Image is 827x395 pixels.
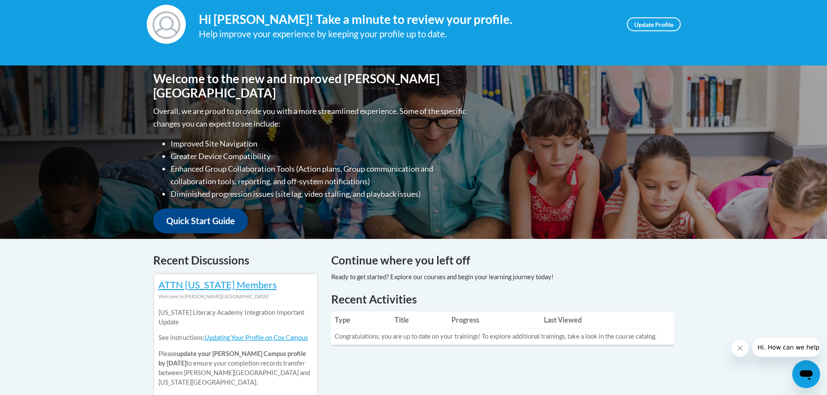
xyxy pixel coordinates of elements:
b: update your [PERSON_NAME] Campus profile by [DATE] [158,350,306,367]
li: Greater Device Compatibility [171,150,468,163]
span: Hi. How can we help? [5,6,70,13]
th: Last Viewed [540,311,660,329]
iframe: Button to launch messaging window [792,360,820,388]
div: Help improve your experience by keeping your profile up to date. [199,27,614,41]
a: ATTN [US_STATE] Members [158,279,277,291]
p: See instructions: [158,333,313,343]
h4: Continue where you left off [331,252,674,269]
li: Diminished progression issues (site lag, video stalling, and playback issues) [171,188,468,200]
th: Type [331,311,392,329]
h1: Recent Activities [331,291,674,307]
h4: Hi [PERSON_NAME]! Take a minute to review your profile. [199,12,614,27]
iframe: Close message [731,340,749,357]
h4: Recent Discussions [153,252,318,269]
a: Quick Start Guide [153,209,248,233]
h1: Welcome to the new and improved [PERSON_NAME][GEOGRAPHIC_DATA] [153,72,468,101]
th: Progress [448,311,540,329]
td: Congratulations, you are up to date on your trainings! To explore additional trainings, take a lo... [331,329,660,345]
a: Updating Your Profile on Cox Campus [204,334,308,341]
p: Overall, we are proud to provide you with a more streamlined experience. Some of the specific cha... [153,105,468,130]
div: Welcome to [PERSON_NAME][GEOGRAPHIC_DATA]! [158,292,313,301]
th: Title [391,311,448,329]
li: Improved Site Navigation [171,137,468,150]
p: [US_STATE] Literacy Academy Integration Important Update [158,308,313,327]
a: Update Profile [627,17,681,31]
div: Please to ensure your completion records transfer between [PERSON_NAME][GEOGRAPHIC_DATA] and [US_... [158,301,313,394]
img: Profile Image [147,5,186,44]
iframe: Message from company [752,338,820,357]
li: Enhanced Group Collaboration Tools (Action plans, Group communication and collaboration tools, re... [171,163,468,188]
